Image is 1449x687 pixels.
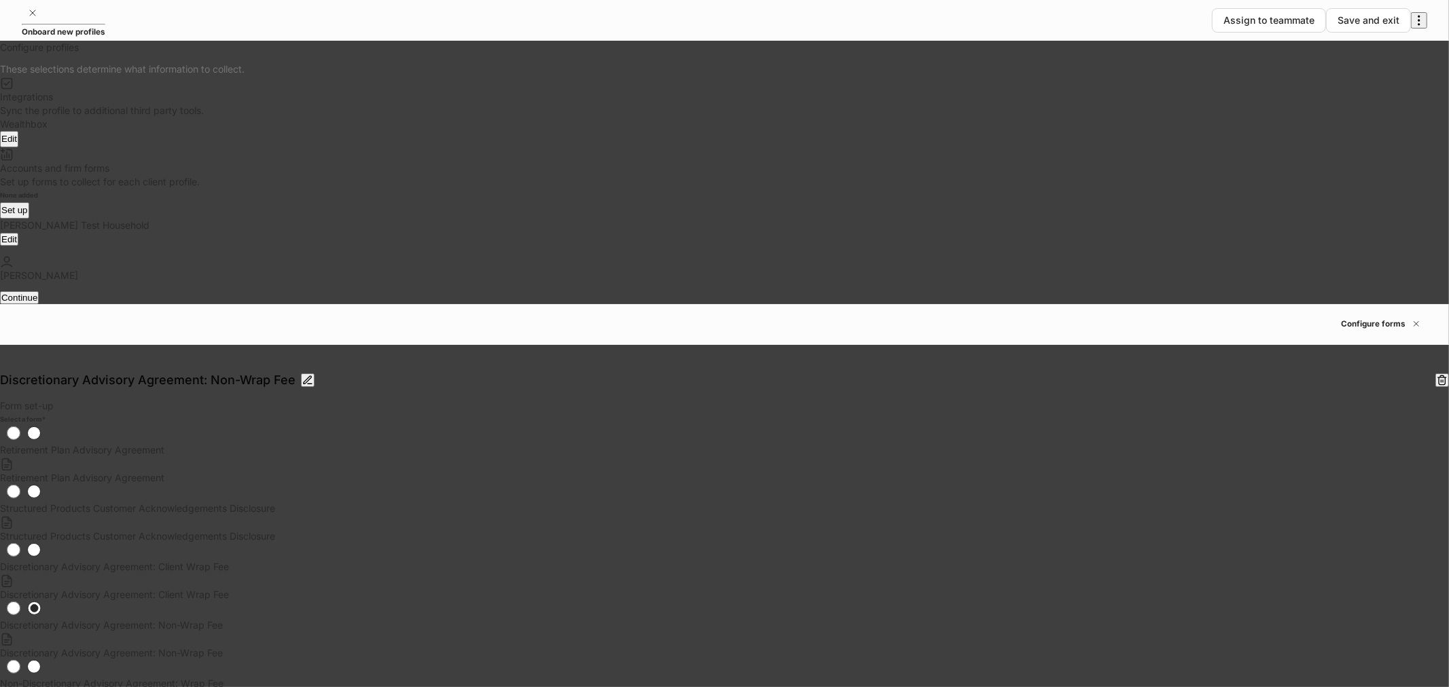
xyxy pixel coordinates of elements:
[1341,317,1406,331] h5: Configure forms
[1223,14,1314,27] div: Assign to teammate
[1,234,17,244] div: Edit
[22,25,105,39] h5: Onboard new profiles
[1,204,28,217] div: Set up
[1338,14,1399,27] div: Save and exit
[1,132,17,146] div: Edit
[1,293,37,303] div: Continue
